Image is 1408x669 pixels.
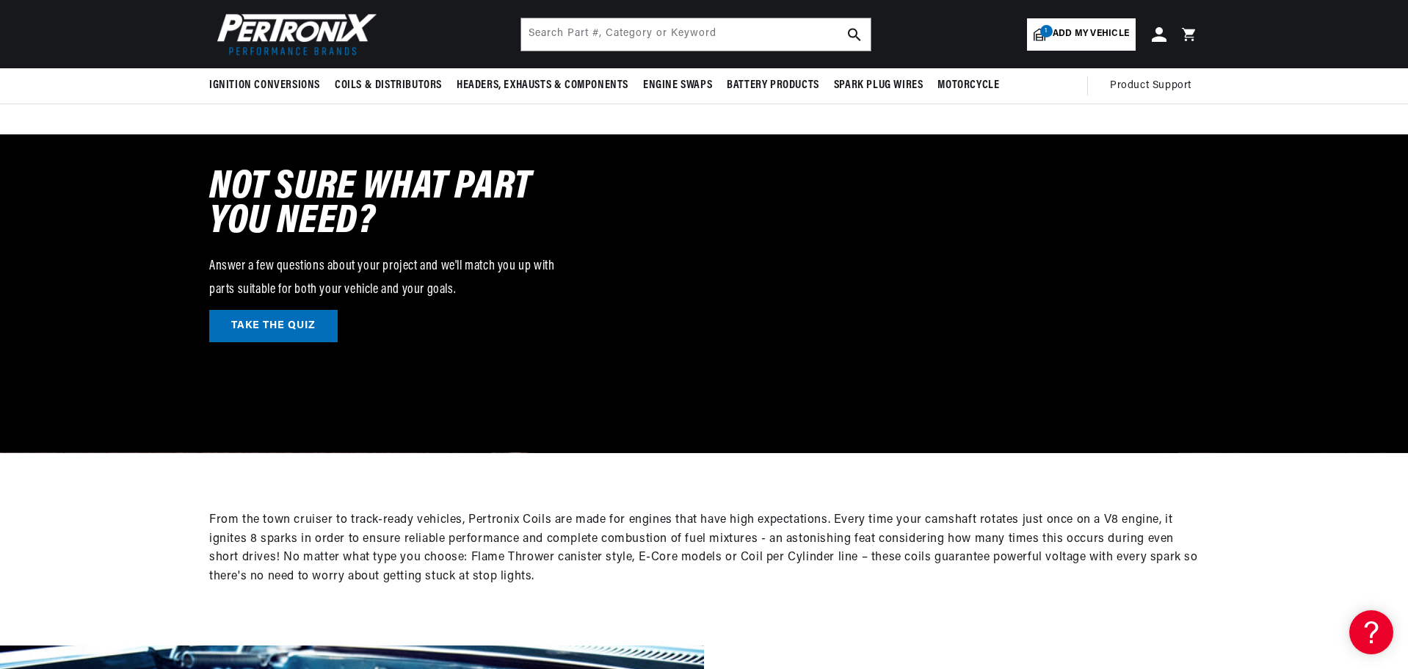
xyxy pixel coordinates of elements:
[209,260,554,297] span: Answer a few questions about your project and we'll match you up with parts suitable for both you...
[449,68,636,103] summary: Headers, Exhausts & Components
[1053,27,1129,41] span: Add my vehicle
[209,310,338,343] a: TAKE THE QUIZ
[1110,68,1199,104] summary: Product Support
[335,78,442,93] span: Coils & Distributors
[1040,25,1053,37] span: 1
[327,68,449,103] summary: Coils & Distributors
[521,18,871,51] input: Search Part #, Category or Keyword
[937,78,999,93] span: Motorcycle
[727,78,819,93] span: Battery Products
[636,68,719,103] summary: Engine Swaps
[209,9,378,59] img: Pertronix
[209,68,327,103] summary: Ignition Conversions
[930,68,1006,103] summary: Motorcycle
[209,167,531,242] span: NOT SURE WHAT PART YOU NEED?
[1110,78,1191,94] span: Product Support
[838,18,871,51] button: search button
[719,68,827,103] summary: Battery Products
[457,78,628,93] span: Headers, Exhausts & Components
[834,78,923,93] span: Spark Plug Wires
[209,511,1199,586] p: From the town cruiser to track-ready vehicles, Pertronix Coils are made for engines that have hig...
[643,78,712,93] span: Engine Swaps
[827,68,931,103] summary: Spark Plug Wires
[209,78,320,93] span: Ignition Conversions
[1027,18,1136,51] a: 1Add my vehicle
